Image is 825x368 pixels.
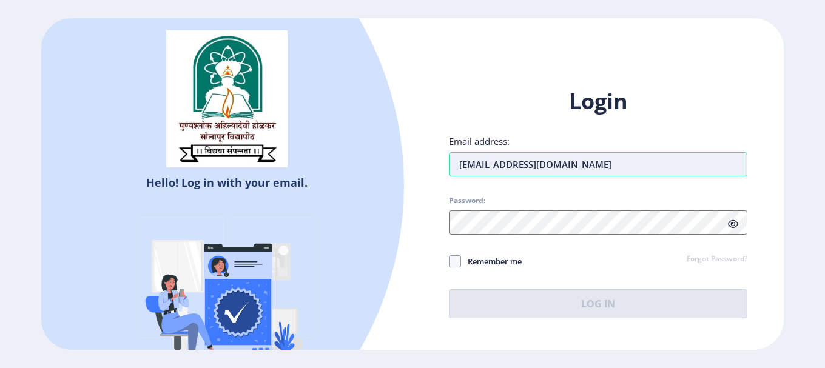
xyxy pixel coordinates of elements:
span: Remember me [461,254,522,269]
a: Forgot Password? [687,254,747,265]
label: Password: [449,196,485,206]
input: Email address [449,152,747,176]
h1: Login [449,87,747,116]
img: sulogo.png [166,30,288,167]
label: Email address: [449,135,510,147]
button: Log In [449,289,747,318]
